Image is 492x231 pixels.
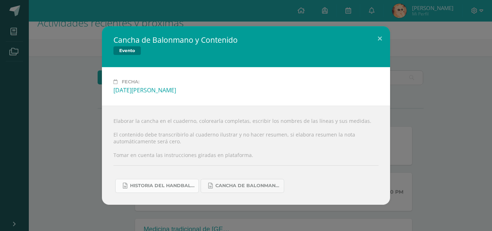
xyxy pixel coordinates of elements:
a: Cancha de Balonmano.docx [201,179,284,193]
h2: Cancha de Balonmano y Contenido [113,35,238,45]
button: Close (Esc) [370,26,390,51]
div: [DATE][PERSON_NAME] [113,86,379,94]
span: Cancha de Balonmano.docx [215,183,280,189]
span: Historia del handball.docx [130,183,195,189]
span: Evento [113,46,141,55]
div: Elaborar la cancha en el cuaderno, colorearla completas, escribir los nombres de las líneas y sus... [102,106,390,204]
a: Historia del handball.docx [115,179,199,193]
span: Fecha: [122,79,139,84]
